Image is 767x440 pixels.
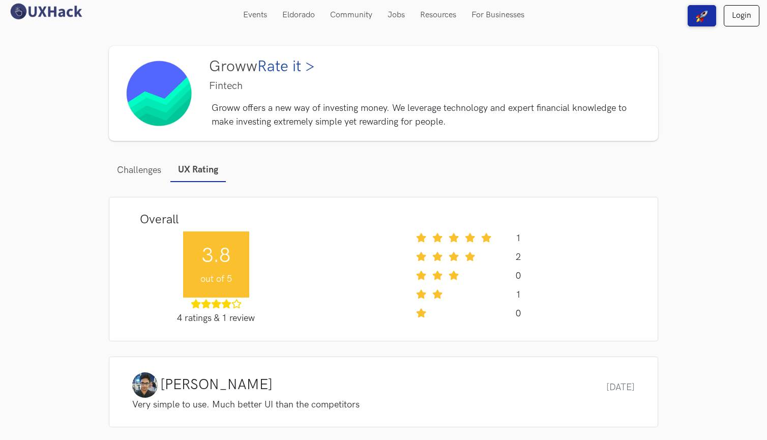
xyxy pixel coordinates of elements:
a: Challenges [109,158,169,183]
a: For Businesses [464,5,532,25]
a: Eldorado [275,5,322,25]
img: UXHack logo [8,3,84,20]
h3: [PERSON_NAME] [160,376,273,394]
img: Groww logo [122,56,196,131]
a: Jobs [380,5,412,25]
td: 2 [516,250,521,269]
img: tmp3fvxjgbs [132,372,158,398]
span: 4 ratings & 1 review [177,313,255,324]
img: rocket [696,10,708,22]
a: Community [322,5,380,25]
td: 0 [516,269,521,288]
h4: Fintech [209,80,315,92]
p: Very simple to use. Much better UI than the competitors [132,398,360,412]
p: out of 5 [183,272,249,286]
a: Resources [412,5,464,25]
td: 1 [516,288,521,307]
td: 0 [516,307,521,326]
h1: 3.8 [183,231,249,268]
a: UX Rating [170,158,226,183]
a: Login [724,5,759,26]
a: Events [235,5,275,25]
h3: Groww [209,57,315,76]
a: Rate it > [257,57,315,76]
p: [DATE] [606,372,635,394]
p: Groww offers a new way of investing money. We leverage technology and expert financial knowledge ... [212,101,645,129]
td: 1 [516,231,521,250]
h4: Overall [140,213,627,227]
